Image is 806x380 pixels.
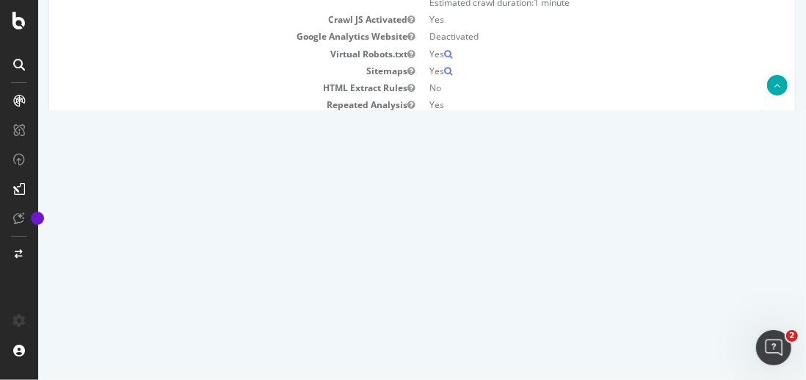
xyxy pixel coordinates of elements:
iframe: Intercom live chat [756,330,791,365]
td: HTML Extract Rules [22,79,384,96]
td: Yes [384,46,746,62]
td: Crawl JS Activated [22,11,384,28]
td: Sitemaps [22,62,384,79]
td: Yes [384,62,746,79]
span: 2 [786,330,798,342]
td: Deactivated [384,28,746,45]
td: No [384,79,746,96]
td: Repeated Analysis [22,96,384,113]
td: Yes [384,11,746,28]
td: Virtual Robots.txt [22,46,384,62]
div: Tooltip anchor [31,212,44,225]
td: Yes [384,96,746,113]
td: Google Analytics Website [22,28,384,45]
